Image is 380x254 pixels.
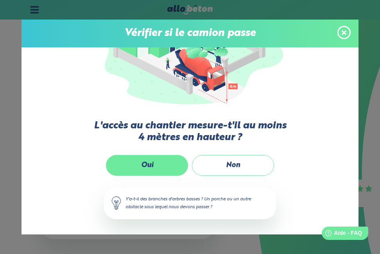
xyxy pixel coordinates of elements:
p: Vérifier si le camion passe [29,27,351,40]
iframe: Help widget launcher [310,223,371,245]
div: Y'a-t-il des branches d'arbres basses ? Un porche ou un autre obstacle sous lequel nous devons pa... [104,187,276,219]
label: L'accès au chantier mesure-t'il au moins 4 mètres en hauteur ? [92,120,288,143]
label: Oui [106,155,188,176]
label: Non [192,155,274,176]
